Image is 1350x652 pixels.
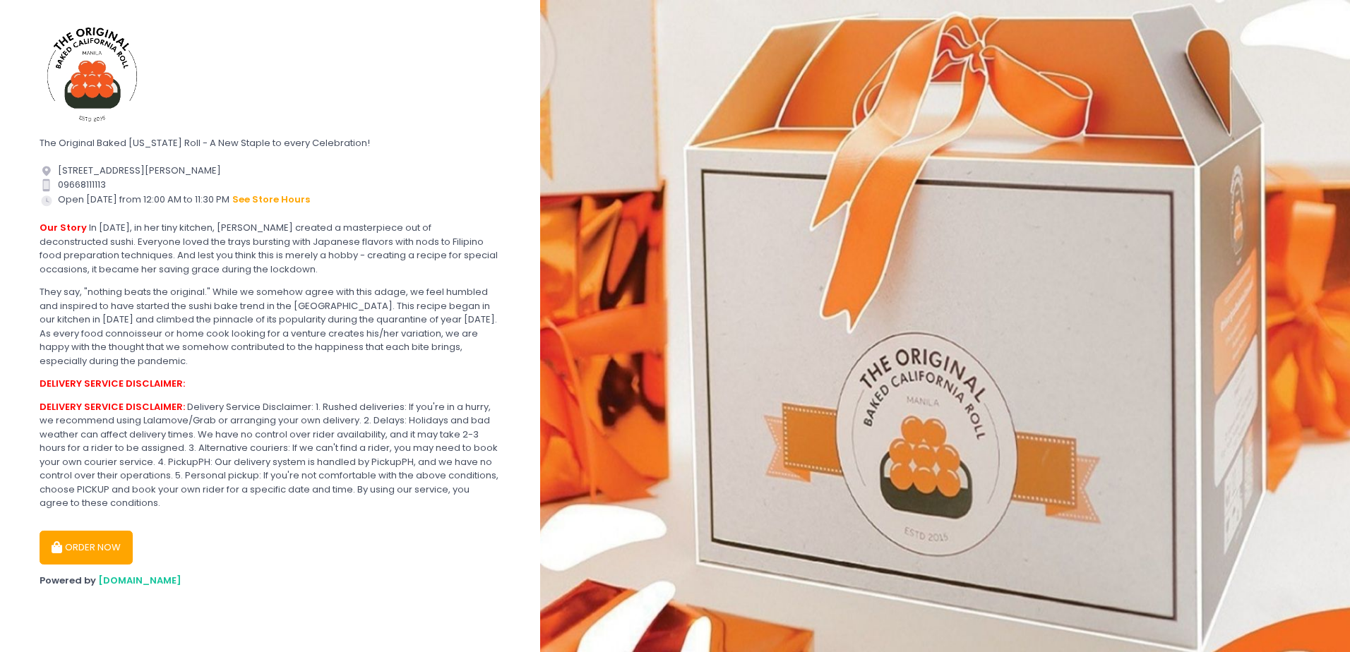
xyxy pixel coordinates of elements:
button: see store hours [232,192,311,207]
b: DELIVERY SERVICE DISCLAIMER: [40,377,185,390]
div: They say, "nothing beats the original." While we somehow agree with this adage, we feel humbled a... [40,285,501,368]
div: Delivery Service Disclaimer: 1. Rushed deliveries: If you're in a hurry, we recommend using Lalam... [40,400,501,510]
div: Powered by [40,574,501,588]
a: [DOMAIN_NAME] [98,574,181,587]
div: 09668111113 [40,178,501,192]
div: Open [DATE] from 12:00 AM to 11:30 PM [40,192,501,207]
div: [STREET_ADDRESS][PERSON_NAME] [40,164,501,178]
b: DELIVERY SERVICE DISCLAIMER: [40,400,185,413]
div: The Original Baked [US_STATE] Roll - A New Staple to every Celebration! [40,136,501,150]
button: ORDER NOW [40,531,133,565]
img: The Original Baked California Roll [40,21,145,127]
b: Our Story [40,221,87,234]
div: In [DATE], in her tiny kitchen, [PERSON_NAME] created a masterpiece out of deconstructed sushi. E... [40,221,501,276]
